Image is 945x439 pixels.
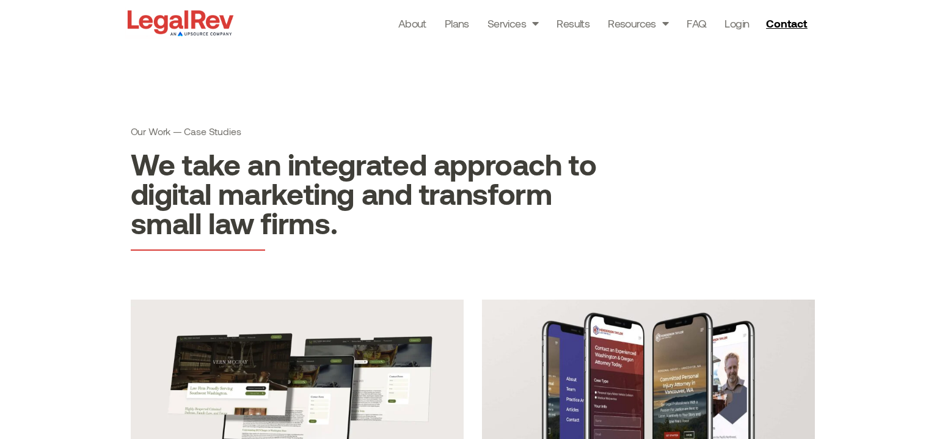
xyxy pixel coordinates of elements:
a: Services [487,15,539,32]
h2: We take an integrated approach to digital marketing and transform small law firms. [131,149,597,237]
a: Plans [445,15,469,32]
a: Resources [608,15,668,32]
a: FAQ [687,15,706,32]
nav: Menu [398,15,750,32]
span: Contact [766,18,807,29]
a: About [398,15,426,32]
a: Login [724,15,749,32]
a: Contact [761,13,815,33]
a: Results [556,15,589,32]
h1: Our Work — Case Studies [131,125,597,137]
